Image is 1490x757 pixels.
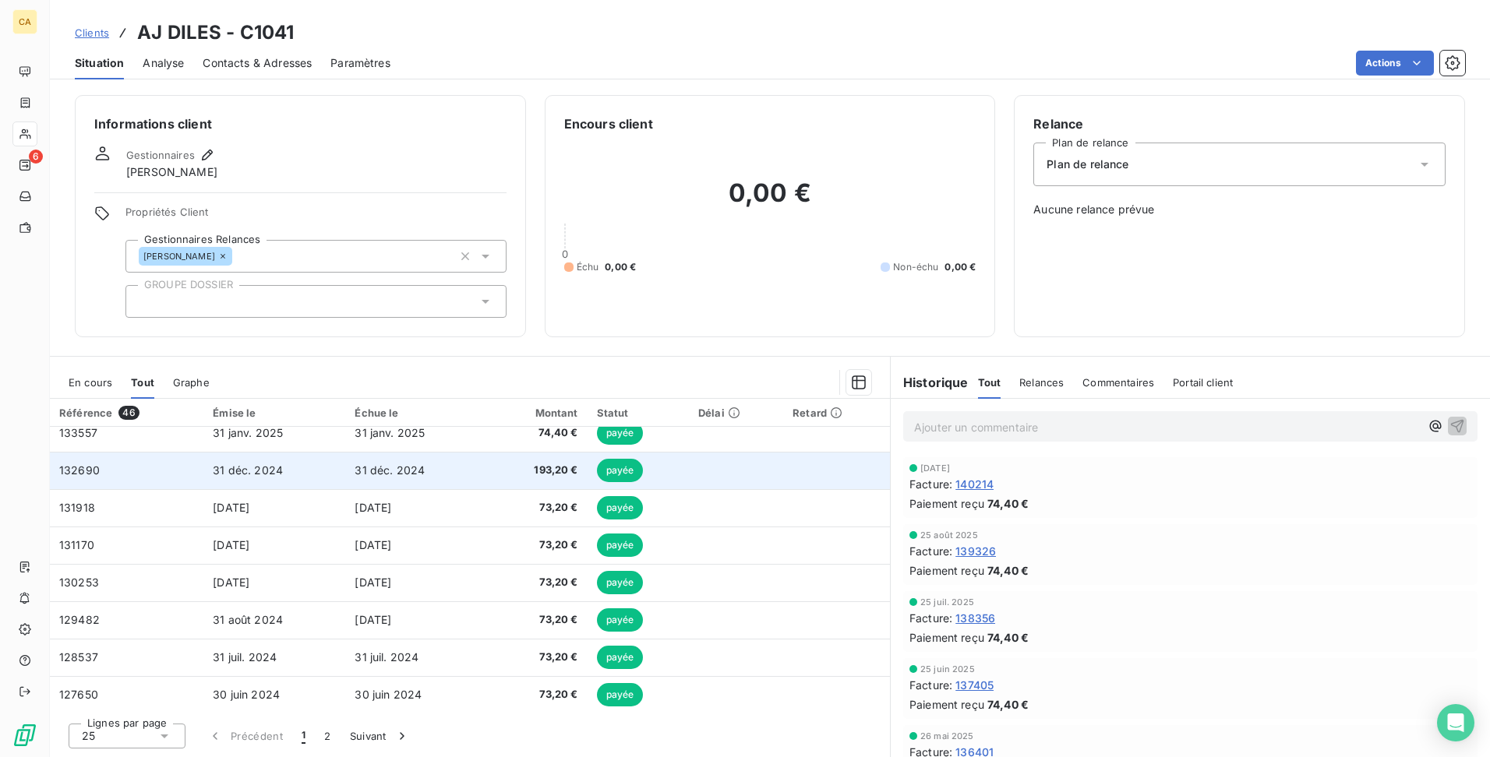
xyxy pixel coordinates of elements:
span: 74,40 € [497,425,578,441]
h2: 0,00 € [564,178,976,224]
button: Précédent [198,720,292,752]
span: 137405 [955,677,994,693]
span: 74,40 € [987,562,1029,579]
span: 25 juin 2025 [920,664,975,674]
img: Logo LeanPay [12,723,37,748]
span: Paiement reçu [909,562,984,579]
button: 1 [292,720,315,752]
span: 30 juin 2024 [213,688,280,701]
span: 0,00 € [605,260,636,274]
h3: AJ DILES - C1041 [137,19,294,47]
h6: Encours client [564,114,653,133]
span: Contacts & Adresses [203,55,312,71]
div: CA [12,9,37,34]
span: payée [597,683,644,706]
span: 25 juil. 2025 [920,597,974,607]
span: Paiement reçu [909,495,984,512]
span: [DATE] [355,501,391,514]
span: Analyse [143,55,184,71]
input: Ajouter une valeur [232,249,245,263]
span: 140214 [955,476,994,492]
div: Retard [793,407,881,419]
span: 138356 [955,610,995,626]
span: 26 mai 2025 [920,731,974,741]
span: 31 janv. 2025 [213,426,283,439]
span: payée [597,459,644,482]
span: payée [597,496,644,519]
span: 31 déc. 2024 [355,463,425,477]
input: Ajouter une valeur [139,294,151,308]
span: 74,40 € [987,495,1029,512]
span: 131170 [59,538,94,551]
span: 31 déc. 2024 [213,463,283,477]
span: Gestionnaires [126,149,195,161]
span: payée [597,646,644,669]
span: payée [597,571,644,594]
span: 193,20 € [497,463,578,478]
span: 74,40 € [987,629,1029,646]
span: Facture : [909,610,952,626]
h6: Historique [891,373,969,392]
span: Paiement reçu [909,696,984,713]
button: Actions [1356,51,1434,76]
span: 73,20 € [497,500,578,516]
span: 25 août 2025 [920,530,978,540]
span: Relances [1019,376,1064,389]
span: Situation [75,55,124,71]
span: 0,00 € [944,260,976,274]
span: 130253 [59,576,99,589]
span: payée [597,421,644,445]
span: 73,20 € [497,537,578,553]
div: Référence [59,406,194,420]
span: 132690 [59,463,100,477]
div: Émise le [213,407,336,419]
span: Non-échu [893,260,938,274]
span: Tout [978,376,1001,389]
span: 46 [118,406,139,420]
span: Paiement reçu [909,629,984,646]
span: [DATE] [213,501,249,514]
span: 73,20 € [497,575,578,590]
span: Facture : [909,543,952,559]
span: [DATE] [355,576,391,589]
span: [PERSON_NAME] [143,252,215,261]
span: 133557 [59,426,97,439]
span: Tout [131,376,154,389]
span: Aucune relance prévue [1033,202,1446,217]
span: 73,20 € [497,612,578,628]
span: 25 [82,728,95,744]
span: En cours [69,376,112,389]
span: payée [597,608,644,632]
span: 31 juil. 2024 [355,650,418,664]
span: 31 janv. 2025 [355,426,425,439]
span: 31 juil. 2024 [213,650,277,664]
span: 131918 [59,501,95,514]
span: Paramètres [330,55,390,71]
span: 127650 [59,688,98,701]
span: Commentaires [1082,376,1154,389]
div: Statut [597,407,680,419]
span: [DATE] [920,463,950,473]
span: 6 [29,150,43,164]
span: [DATE] [213,538,249,551]
span: 74,40 € [987,696,1029,713]
span: 0 [562,248,568,260]
span: [PERSON_NAME] [126,164,217,180]
span: 129482 [59,613,100,626]
div: Délai [698,407,774,419]
h6: Informations client [94,114,507,133]
span: Clients [75,26,109,39]
button: 2 [315,720,340,752]
span: Échu [577,260,599,274]
a: Clients [75,25,109,40]
span: payée [597,533,644,557]
h6: Relance [1033,114,1446,133]
div: Échue le [355,407,478,419]
div: Open Intercom Messenger [1437,704,1474,741]
span: Portail client [1173,376,1233,389]
span: Plan de relance [1047,157,1128,172]
span: Graphe [173,376,210,389]
span: Facture : [909,677,952,693]
span: Propriétés Client [125,206,507,227]
span: 1 [302,728,305,744]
